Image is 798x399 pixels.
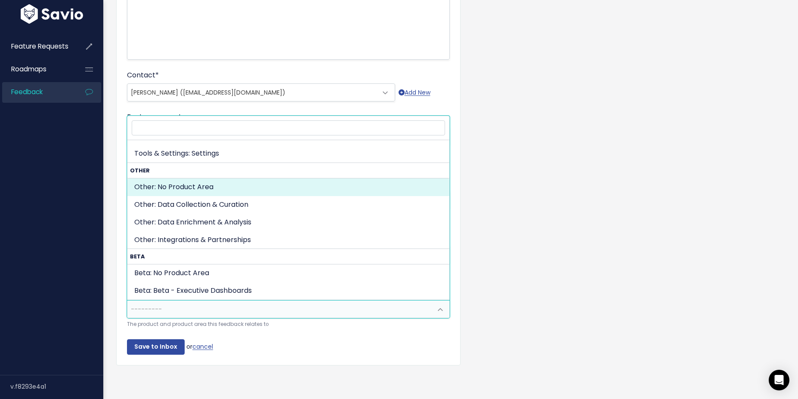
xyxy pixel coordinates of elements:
[127,112,182,122] label: Feature request
[127,196,449,214] li: Other: Data Collection & Curation
[11,64,46,74] span: Roadmaps
[127,70,159,80] label: Contact
[11,42,68,51] span: Feature Requests
[127,282,449,300] li: Beta: Beta - Executive Dashboards
[769,370,789,390] div: Open Intercom Messenger
[131,305,162,313] span: ---------
[127,163,449,249] li: Other
[127,249,449,264] strong: Beta
[11,87,43,96] span: Feedback
[127,231,449,249] li: Other: Integrations & Partnerships
[19,4,85,23] img: logo-white.9d6f32f41409.svg
[127,264,449,282] li: Beta: No Product Area
[2,59,71,79] a: Roadmaps
[127,84,377,101] span: Magnus Nelson (magnelson@contractor.ea.com)
[127,178,449,196] li: Other: No Product Area
[127,320,450,329] small: The product and product area this feedback relates to
[2,37,71,56] a: Feature Requests
[127,249,449,300] li: Beta
[127,83,395,101] span: Magnus Nelson (magnelson@contractor.ea.com)
[127,339,185,355] input: Save to Inbox
[399,87,430,98] a: Add New
[131,88,285,97] span: [PERSON_NAME] ([EMAIL_ADDRESS][DOMAIN_NAME])
[10,375,103,398] div: v.f8293e4a1
[192,342,213,351] a: cancel
[127,163,449,178] strong: Other
[2,82,71,102] a: Feedback
[127,145,449,163] li: Tools & Settings: Settings
[127,214,449,231] li: Other: Data Enrichment & Analysis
